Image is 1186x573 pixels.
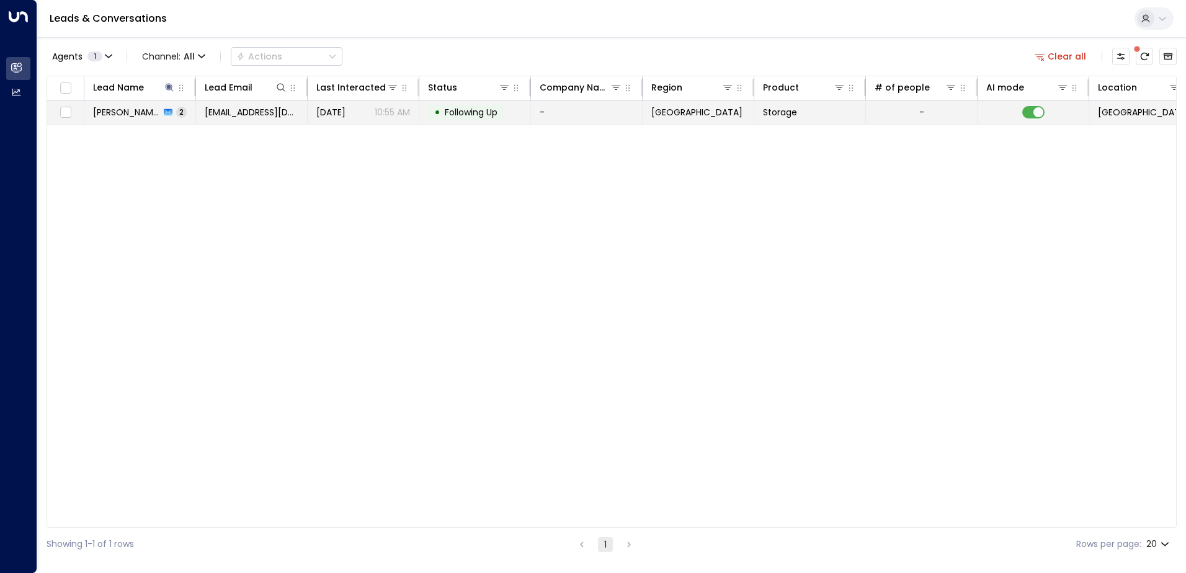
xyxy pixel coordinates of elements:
span: 2 [176,107,187,117]
span: Toggle select all [58,81,73,96]
nav: pagination navigation [574,536,637,552]
span: Following Up [445,106,497,118]
button: page 1 [598,537,613,552]
span: There are new threads available. Refresh the grid to view the latest updates. [1136,48,1153,65]
div: Button group with a nested menu [231,47,342,66]
button: Clear all [1030,48,1092,65]
button: Actions [231,47,342,66]
p: 10:55 AM [375,106,410,118]
div: 20 [1146,535,1172,553]
button: Agents1 [47,48,117,65]
span: Agents [52,52,82,61]
div: Company Name [540,80,610,95]
div: Lead Name [93,80,176,95]
div: Location [1098,80,1180,95]
div: Lead Email [205,80,252,95]
span: Berkshire [651,106,742,118]
div: Last Interacted [316,80,399,95]
button: Archived Leads [1159,48,1177,65]
span: All [184,51,195,61]
div: Product [763,80,845,95]
button: Customize [1112,48,1130,65]
div: Company Name [540,80,622,95]
span: Yesterday [316,106,346,118]
div: Showing 1-1 of 1 rows [47,538,134,551]
div: - [919,106,924,118]
div: Status [428,80,511,95]
span: Channel: [137,48,210,65]
span: Toggle select row [58,105,73,120]
span: 1 [87,51,102,61]
label: Rows per page: [1076,538,1141,551]
span: Storage [763,106,797,118]
div: AI mode [986,80,1024,95]
span: damob73@yahoo.co.uk [205,106,298,118]
div: Status [428,80,457,95]
div: Product [763,80,799,95]
div: AI mode [986,80,1069,95]
span: Damian Blows [93,106,160,118]
div: Region [651,80,734,95]
td: - [531,100,643,124]
div: Lead Email [205,80,287,95]
div: • [434,102,440,123]
div: Lead Name [93,80,144,95]
div: # of people [875,80,957,95]
div: Actions [236,51,282,62]
a: Leads & Conversations [50,11,167,25]
div: Location [1098,80,1137,95]
div: Last Interacted [316,80,386,95]
div: Region [651,80,682,95]
button: Channel:All [137,48,210,65]
div: # of people [875,80,930,95]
